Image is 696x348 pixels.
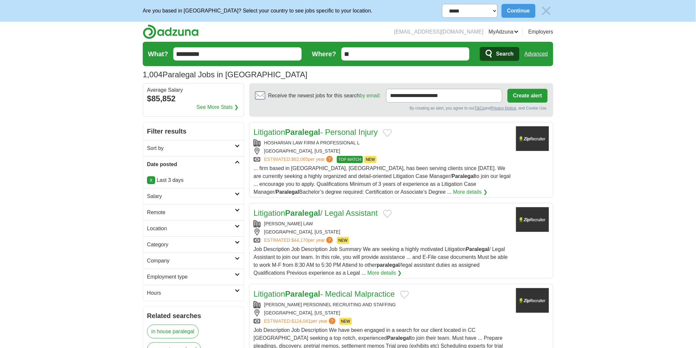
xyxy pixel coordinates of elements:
[276,189,299,195] strong: Paralegal
[383,129,392,137] button: Add to favorite jobs
[143,220,244,236] a: Location
[312,49,336,59] label: Where?
[285,289,320,298] strong: Paralegal
[291,157,308,162] span: $62,065
[377,262,400,268] strong: paralegal
[143,156,244,172] a: Date posted
[364,156,377,163] span: NEW
[147,87,240,93] div: Average Salary
[147,257,235,265] h2: Company
[326,237,333,243] span: ?
[143,122,244,140] h2: Filter results
[387,335,410,341] strong: Paralegal
[326,156,333,162] span: ?
[516,288,549,313] img: Company logo
[475,106,485,111] a: T&Cs
[383,210,392,218] button: Add to favorite jobs
[452,173,475,179] strong: Paralegal
[147,241,235,249] h2: Category
[329,318,336,324] span: ?
[264,156,334,163] a: ESTIMATED:$62,065per year?
[254,301,511,308] div: [PERSON_NAME] PERSONNEL RECRUITING AND STAFFING
[337,237,349,244] span: NEW
[147,273,235,281] h2: Employment type
[516,207,549,232] img: Company logo
[143,204,244,220] a: Remote
[254,220,511,227] div: [PERSON_NAME] LAW
[285,209,320,217] strong: Paralegal
[143,285,244,301] a: Hours
[143,69,162,81] span: 1,004
[147,176,240,184] p: Last 3 days
[264,318,337,325] a: ESTIMATED:$124,041per year?
[525,47,548,61] a: Advanced
[360,93,380,98] a: by email
[147,93,240,105] div: $85,852
[143,140,244,156] a: Sort by
[367,269,402,277] a: More details ❯
[143,7,372,15] p: Are you based in [GEOGRAPHIC_DATA]? Select your country to see jobs specific to your location.
[147,325,199,338] a: in house paralegal
[147,311,240,321] h2: Related searches
[143,253,244,269] a: Company
[148,49,168,59] label: What?
[197,103,239,111] a: See More Stats ❯
[254,165,511,195] span: ... firm based in [GEOGRAPHIC_DATA], [GEOGRAPHIC_DATA], has been serving clients since [DATE]. We...
[255,105,548,111] div: By creating an alert, you agree to our and , and Cookie Use.
[254,246,508,276] span: Job Description Job Description Job Summary We are seeking a highly motivated Litigation / Legal ...
[528,28,553,36] a: Employers
[491,106,516,111] a: Privacy Notice
[339,318,352,325] span: NEW
[254,310,511,316] div: [GEOGRAPHIC_DATA], [US_STATE]
[147,289,235,297] h2: Hours
[254,209,378,217] a: LitigationParalegal/ Legal Assistant
[291,318,311,324] span: $124,041
[394,28,484,36] li: [EMAIL_ADDRESS][DOMAIN_NAME]
[254,139,511,146] div: HOSHARIAN LAW FIRM A PROFESSIONAL L
[147,192,235,200] h2: Salary
[147,209,235,216] h2: Remote
[147,225,235,233] h2: Location
[143,24,199,39] img: Adzuna logo
[268,92,381,100] span: Receive the newest jobs for this search :
[466,246,489,252] strong: Paralegal
[453,188,488,196] a: More details ❯
[516,126,549,151] img: Company logo
[254,148,511,155] div: [GEOGRAPHIC_DATA], [US_STATE]
[285,128,320,137] strong: Paralegal
[147,161,235,168] h2: Date posted
[508,89,548,103] button: Create alert
[291,237,308,243] span: $44,170
[337,156,363,163] span: TOP MATCH
[254,289,395,298] a: LitigationParalegal- Medical Malpractice
[502,4,535,18] button: Continue
[496,47,513,61] span: Search
[147,176,155,184] a: X
[143,70,308,79] h1: Paralegal Jobs in [GEOGRAPHIC_DATA]
[480,47,519,61] button: Search
[143,188,244,204] a: Salary
[489,28,519,36] a: MyAdzuna
[254,229,511,236] div: [GEOGRAPHIC_DATA], [US_STATE]
[264,237,334,244] a: ESTIMATED:$44,170per year?
[143,269,244,285] a: Employment type
[254,128,378,137] a: LitigationParalegal- Personal Injury
[400,291,409,299] button: Add to favorite jobs
[539,4,553,18] img: icon_close_no_bg.svg
[143,236,244,253] a: Category
[147,144,235,152] h2: Sort by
